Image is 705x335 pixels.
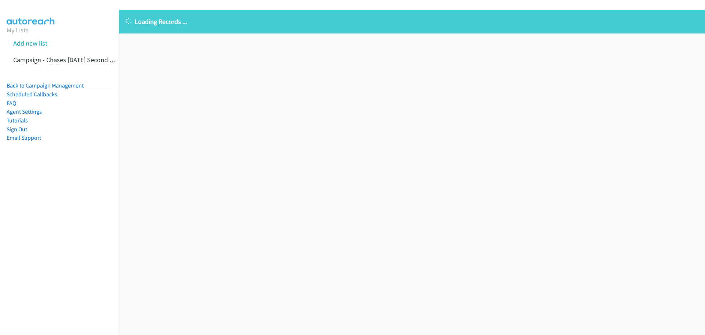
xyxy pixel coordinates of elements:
[13,56,132,64] a: Campaign - Chases [DATE] Second Attempt
[126,17,698,26] p: Loading Records ...
[7,126,27,133] a: Sign Out
[7,134,41,141] a: Email Support
[13,39,47,47] a: Add new list
[7,91,57,98] a: Scheduled Callbacks
[7,117,28,124] a: Tutorials
[7,100,16,107] a: FAQ
[7,26,29,34] a: My Lists
[7,82,84,89] a: Back to Campaign Management
[7,108,42,115] a: Agent Settings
